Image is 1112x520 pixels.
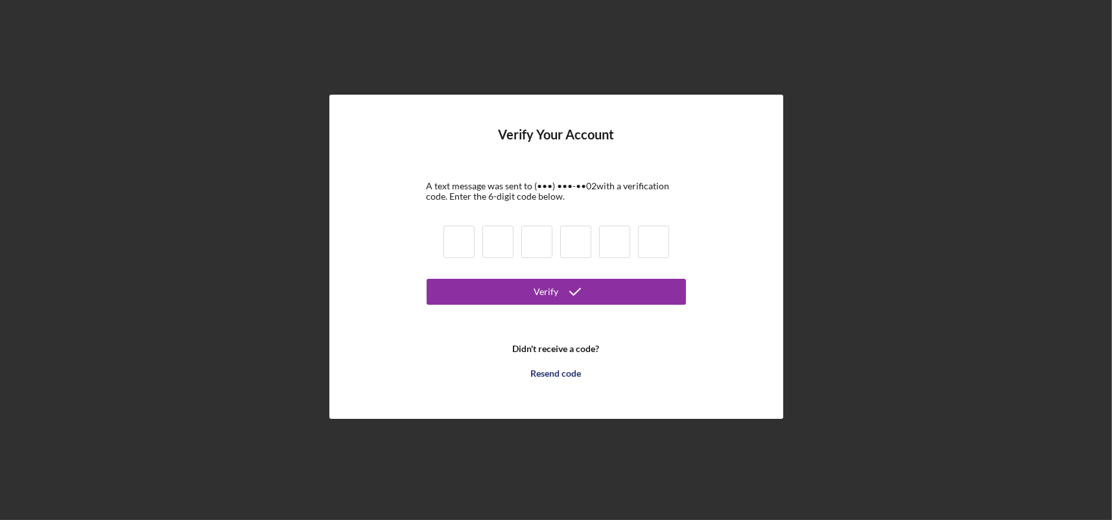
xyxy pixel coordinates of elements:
[513,344,600,354] b: Didn't receive a code?
[534,279,559,305] div: Verify
[427,279,686,305] button: Verify
[498,127,614,161] h4: Verify Your Account
[427,181,686,202] div: A text message was sent to (•••) •••-•• 02 with a verification code. Enter the 6-digit code below.
[531,360,582,386] div: Resend code
[427,360,686,386] button: Resend code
